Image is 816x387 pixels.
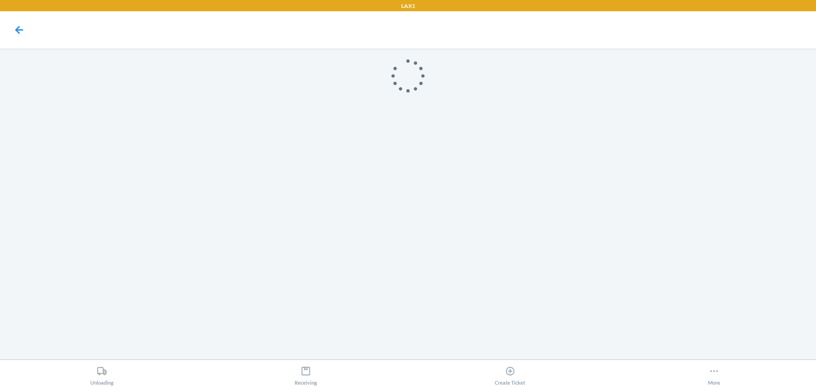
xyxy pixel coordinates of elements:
p: LAX1 [401,2,415,10]
button: More [612,360,816,386]
div: Unloading [90,362,114,386]
button: Create Ticket [408,360,612,386]
div: More [708,362,720,386]
button: Receiving [204,360,408,386]
div: Create Ticket [495,362,525,386]
div: Receiving [295,362,317,386]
